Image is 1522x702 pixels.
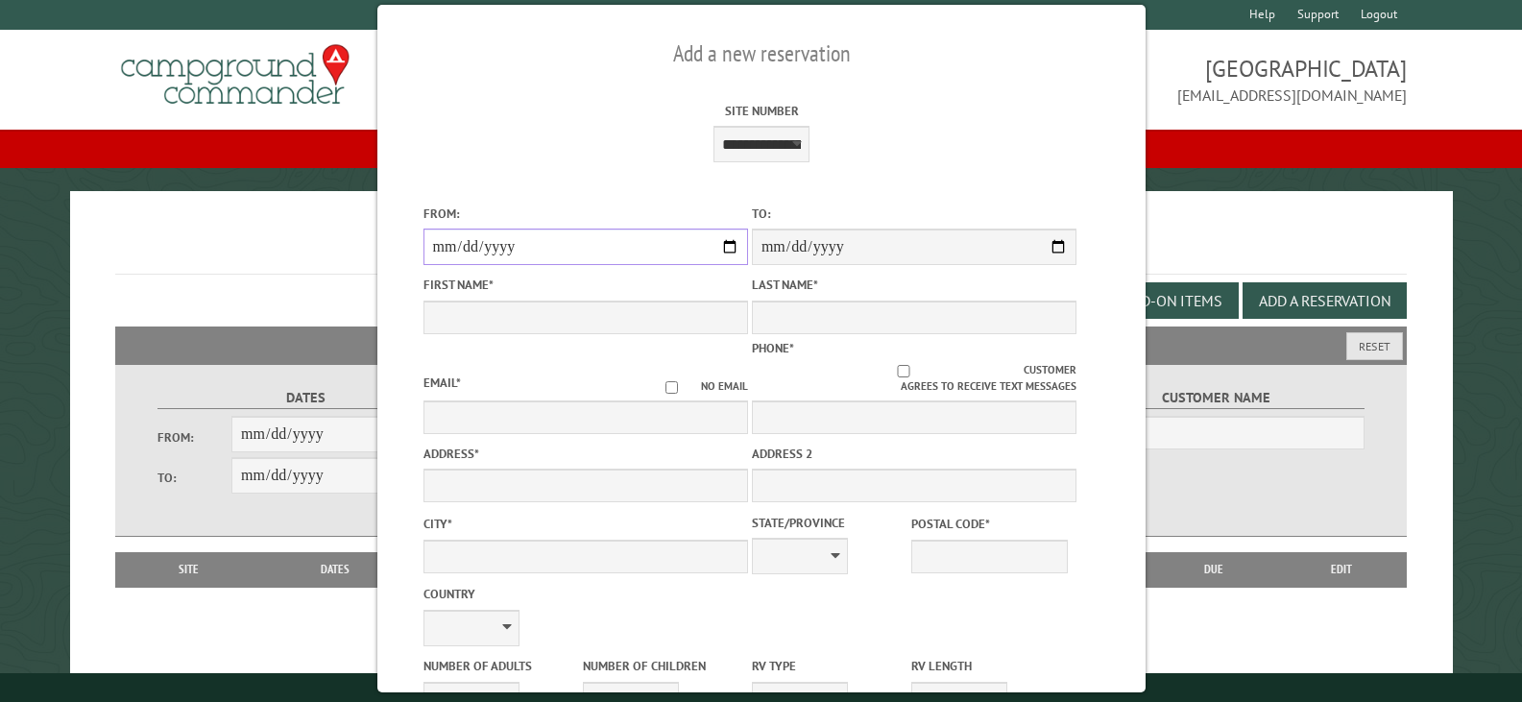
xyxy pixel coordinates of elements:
[641,381,700,394] input: No email
[1074,282,1239,319] button: Edit Add-on Items
[751,445,1075,463] label: Address 2
[423,445,747,463] label: Address
[751,205,1075,223] label: To:
[423,205,747,223] label: From:
[423,657,578,675] label: Number of Adults
[641,378,747,395] label: No email
[423,515,747,533] label: City
[751,514,906,532] label: State/Province
[252,552,419,587] th: Dates
[1275,552,1407,587] th: Edit
[751,340,793,356] label: Phone
[1243,282,1407,319] button: Add a Reservation
[125,552,252,587] th: Site
[598,102,923,120] label: Site Number
[653,681,870,693] small: © Campground Commander LLC. All rights reserved.
[911,515,1067,533] label: Postal Code
[115,327,1407,363] h2: Filters
[157,469,231,487] label: To:
[115,37,355,112] img: Campground Commander
[423,36,1099,72] h2: Add a new reservation
[157,428,231,447] label: From:
[751,362,1075,395] label: Customer agrees to receive text messages
[751,657,906,675] label: RV Type
[157,387,455,409] label: Dates
[1152,552,1275,587] th: Due
[423,276,747,294] label: First Name
[115,222,1407,275] h1: Reservations
[1068,387,1365,409] label: Customer Name
[751,276,1075,294] label: Last Name
[783,365,1024,377] input: Customer agrees to receive text messages
[582,657,737,675] label: Number of Children
[911,657,1067,675] label: RV Length
[1346,332,1403,360] button: Reset
[423,585,747,603] label: Country
[423,375,460,391] label: Email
